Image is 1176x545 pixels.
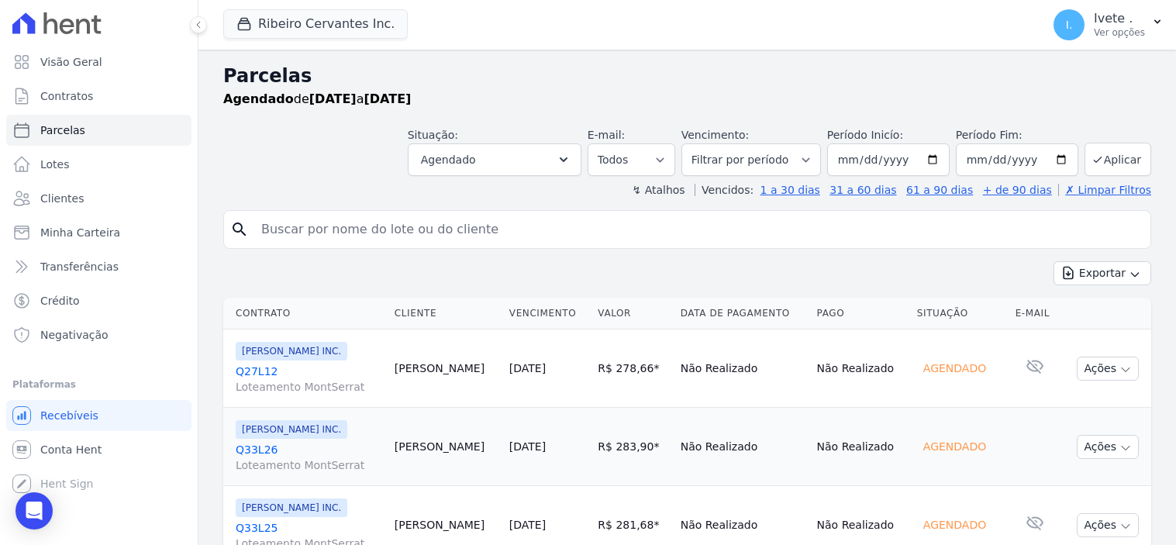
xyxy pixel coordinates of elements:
[364,91,411,106] strong: [DATE]
[509,519,546,531] a: [DATE]
[6,183,191,214] a: Clientes
[236,498,347,517] span: [PERSON_NAME] INC.
[917,357,992,379] div: Agendado
[956,127,1078,143] label: Período Fim:
[421,150,476,169] span: Agendado
[509,362,546,374] a: [DATE]
[40,259,119,274] span: Transferências
[40,225,120,240] span: Minha Carteira
[681,129,749,141] label: Vencimento:
[40,293,80,309] span: Crédito
[917,436,992,457] div: Agendado
[6,251,191,282] a: Transferências
[40,442,102,457] span: Conta Hent
[223,90,411,109] p: de a
[6,149,191,180] a: Lotes
[591,408,674,486] td: R$ 283,90
[230,220,249,239] i: search
[509,440,546,453] a: [DATE]
[388,408,503,486] td: [PERSON_NAME]
[16,492,53,529] div: Open Intercom Messenger
[695,184,754,196] label: Vencidos:
[223,91,294,106] strong: Agendado
[236,364,382,395] a: Q27L12Loteamento MontSerrat
[223,298,388,329] th: Contrato
[674,298,811,329] th: Data de Pagamento
[503,298,592,329] th: Vencimento
[1077,435,1139,459] button: Ações
[6,434,191,465] a: Conta Hent
[408,129,458,141] label: Situação:
[40,327,109,343] span: Negativação
[1077,513,1139,537] button: Ações
[236,379,382,395] span: Loteamento MontSerrat
[829,184,896,196] a: 31 a 60 dias
[1054,261,1151,285] button: Exportar
[6,400,191,431] a: Recebíveis
[674,408,811,486] td: Não Realizado
[388,298,503,329] th: Cliente
[408,143,581,176] button: Agendado
[588,129,626,141] label: E-mail:
[223,9,408,39] button: Ribeiro Cervantes Inc.
[6,319,191,350] a: Negativação
[1009,298,1061,329] th: E-mail
[6,217,191,248] a: Minha Carteira
[1094,26,1145,39] p: Ver opções
[1085,143,1151,176] button: Aplicar
[674,329,811,408] td: Não Realizado
[40,191,84,206] span: Clientes
[911,298,1009,329] th: Situação
[236,457,382,473] span: Loteamento MontSerrat
[12,375,185,394] div: Plataformas
[1058,184,1151,196] a: ✗ Limpar Filtros
[983,184,1052,196] a: + de 90 dias
[632,184,685,196] label: ↯ Atalhos
[760,184,820,196] a: 1 a 30 dias
[591,298,674,329] th: Valor
[1066,19,1073,30] span: I.
[1094,11,1145,26] p: Ivete .
[1077,357,1139,381] button: Ações
[591,329,674,408] td: R$ 278,66
[906,184,973,196] a: 61 a 90 dias
[388,329,503,408] td: [PERSON_NAME]
[6,81,191,112] a: Contratos
[6,285,191,316] a: Crédito
[1041,3,1176,47] button: I. Ivete . Ver opções
[811,408,911,486] td: Não Realizado
[40,122,85,138] span: Parcelas
[917,514,992,536] div: Agendado
[811,329,911,408] td: Não Realizado
[6,47,191,78] a: Visão Geral
[236,342,347,360] span: [PERSON_NAME] INC.
[6,115,191,146] a: Parcelas
[811,298,911,329] th: Pago
[236,420,347,439] span: [PERSON_NAME] INC.
[40,157,70,172] span: Lotes
[223,62,1151,90] h2: Parcelas
[40,54,102,70] span: Visão Geral
[827,129,903,141] label: Período Inicío:
[309,91,357,106] strong: [DATE]
[252,214,1144,245] input: Buscar por nome do lote ou do cliente
[236,442,382,473] a: Q33L26Loteamento MontSerrat
[40,408,98,423] span: Recebíveis
[40,88,93,104] span: Contratos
